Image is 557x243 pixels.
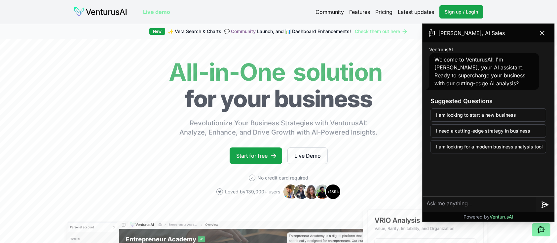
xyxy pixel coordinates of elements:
[429,46,453,53] span: VenturusAI
[143,8,170,16] a: Live demo
[293,184,309,200] img: Avatar 2
[430,108,546,122] button: I am looking to start a new business
[149,28,165,35] div: New
[439,5,483,19] a: Sign up / Login
[315,184,330,200] img: Avatar 4
[168,28,351,35] span: ✨ Vera Search & Charts, 💬 Launch, and 📊 Dashboard Enhancements!
[231,28,256,34] a: Community
[434,56,525,87] span: Welcome to VenturusAI! I'm [PERSON_NAME], your AI assistant. Ready to supercharge your business w...
[375,8,392,16] a: Pricing
[445,9,478,15] span: Sign up / Login
[490,214,513,220] span: VenturusAI
[355,28,408,35] a: Check them out here
[74,7,127,17] img: logo
[230,147,282,164] a: Start for free
[316,8,344,16] a: Community
[304,184,320,200] img: Avatar 3
[398,8,434,16] a: Latest updates
[349,8,370,16] a: Features
[283,184,299,200] img: Avatar 1
[464,214,513,220] p: Powered by
[438,29,505,37] span: [PERSON_NAME], AI Sales
[430,97,546,106] h3: Suggested Questions
[430,124,546,138] button: I need a cutting-edge strategy in business
[287,147,328,164] a: Live Demo
[430,140,546,153] button: I am looking for a modern business analysis tool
